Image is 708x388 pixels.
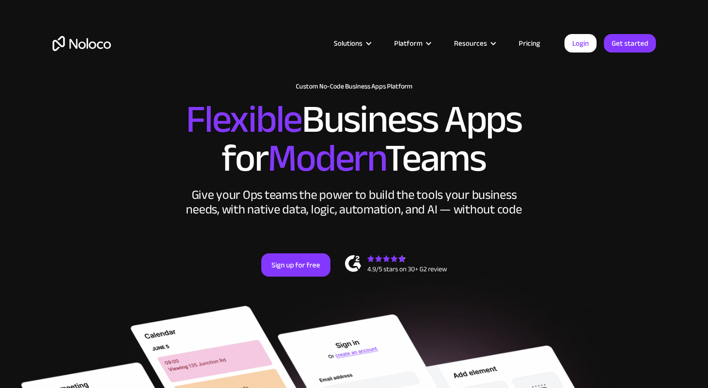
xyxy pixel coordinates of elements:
[442,37,507,50] div: Resources
[184,188,525,217] div: Give your Ops teams the power to build the tools your business needs, with native data, logic, au...
[382,37,442,50] div: Platform
[322,37,382,50] div: Solutions
[334,37,363,50] div: Solutions
[186,83,302,156] span: Flexible
[53,100,656,178] h2: Business Apps for Teams
[454,37,487,50] div: Resources
[394,37,422,50] div: Platform
[53,36,111,51] a: home
[564,34,597,53] a: Login
[604,34,656,53] a: Get started
[507,37,552,50] a: Pricing
[268,122,385,194] span: Modern
[261,253,330,277] a: Sign up for free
